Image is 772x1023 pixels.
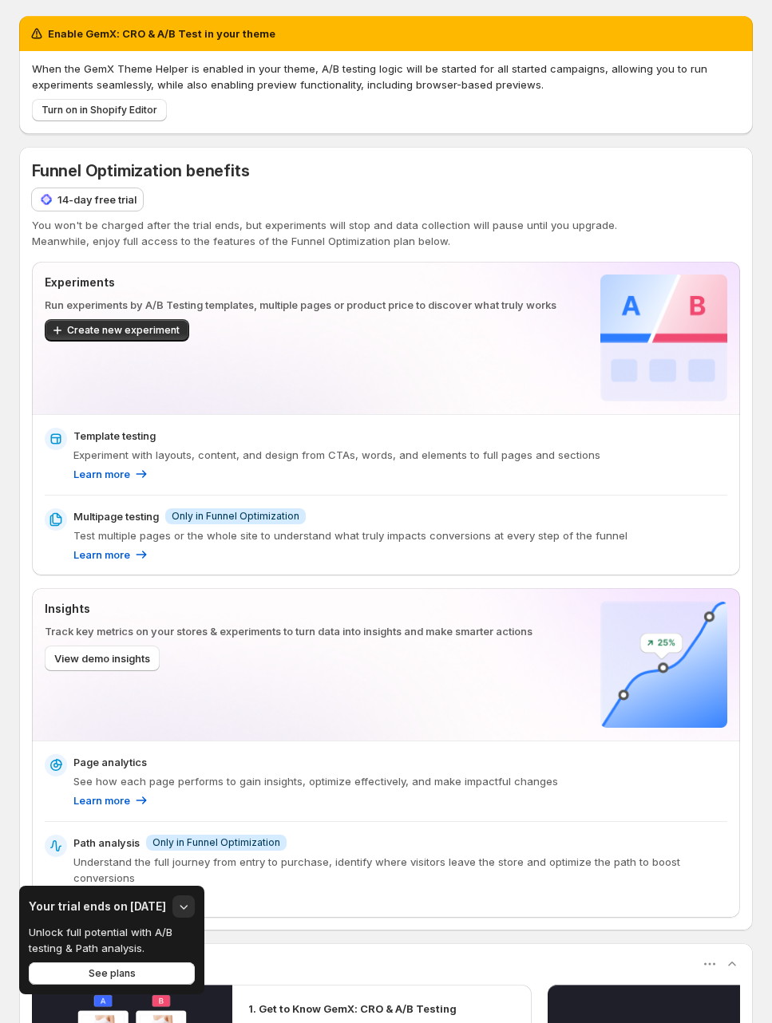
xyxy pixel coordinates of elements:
p: Meanwhile, enjoy full access to the features of the Funnel Optimization plan below. [32,233,740,249]
p: Path analysis [73,835,140,851]
p: Experiment with layouts, content, and design from CTAs, words, and elements to full pages and sec... [73,447,727,463]
button: See plans [29,962,195,985]
h2: Enable GemX: CRO & A/B Test in your theme [48,26,275,41]
span: Only in Funnel Optimization [152,836,280,849]
a: Learn more [73,466,149,482]
p: Multipage testing [73,508,159,524]
span: Create new experiment [67,324,180,337]
h2: 1. Get to Know GemX: CRO & A/B Testing [248,1001,457,1017]
a: Learn more [73,547,149,563]
span: Only in Funnel Optimization [172,510,299,523]
p: Understand the full journey from entry to purchase, identify where visitors leave the store and o... [73,854,727,886]
p: Insights [45,601,594,617]
p: Track key metrics on your stores & experiments to turn data into insights and make smarter actions [45,623,594,639]
p: When the GemX Theme Helper is enabled in your theme, A/B testing logic will be started for all st... [32,61,740,93]
p: Page analytics [73,754,147,770]
p: Learn more [73,547,130,563]
h3: Your trial ends on [DATE] [29,899,166,914]
p: Test multiple pages or the whole site to understand what truly impacts conversions at every step ... [73,527,727,543]
img: 14-day free trial [38,192,54,207]
p: 14-day free trial [57,192,137,207]
p: Learn more [73,466,130,482]
span: View demo insights [54,650,150,666]
p: Unlock full potential with A/B testing & Path analysis. [29,924,184,956]
p: You won't be charged after the trial ends, but experiments will stop and data collection will pau... [32,217,740,233]
img: Experiments [600,275,727,401]
p: Template testing [73,428,156,444]
span: Turn on in Shopify Editor [42,104,157,117]
button: Turn on in Shopify Editor [32,99,167,121]
p: Learn more [73,792,130,808]
button: View demo insights [45,646,160,671]
img: Insights [600,601,727,728]
span: Funnel Optimization benefits [32,161,249,180]
p: Run experiments by A/B Testing templates, multiple pages or product price to discover what truly ... [45,297,594,313]
button: Create new experiment [45,319,189,342]
p: Experiments [45,275,594,290]
a: Learn more [73,792,149,808]
p: See how each page performs to gain insights, optimize effectively, and make impactful changes [73,773,727,789]
span: See plans [89,967,136,980]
